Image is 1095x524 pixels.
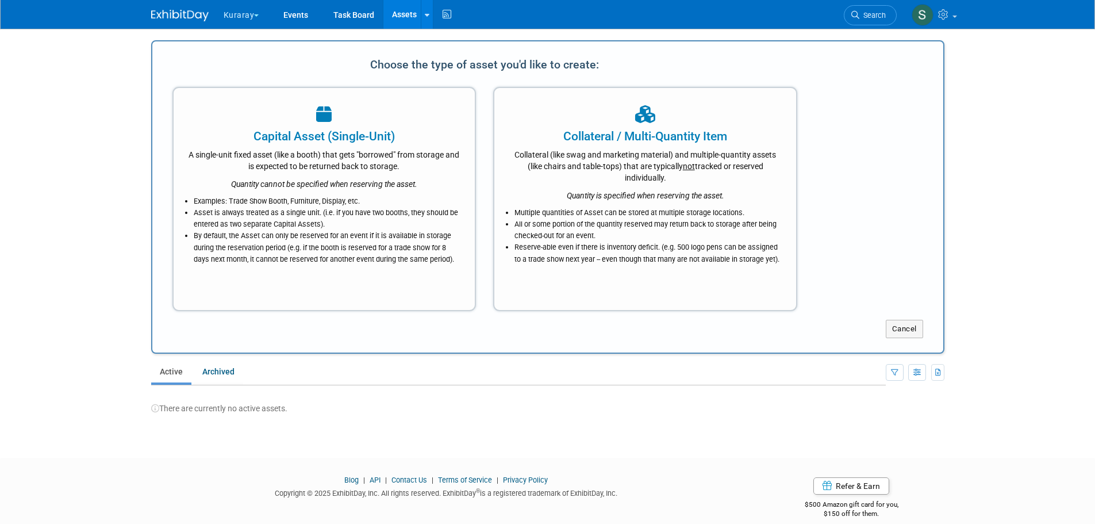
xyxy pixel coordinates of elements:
span: | [360,476,368,484]
li: Asset is always treated as a single unit. (i.e. if you have two booths, they should be entered as... [194,207,461,230]
span: not [683,162,695,171]
span: | [382,476,390,484]
a: Privacy Policy [503,476,548,484]
a: API [370,476,381,484]
div: Choose the type of asset you'd like to create: [172,53,798,75]
li: Multiple quantities of Asset can be stored at multiple storage locations. [514,207,782,219]
a: Search [844,5,897,25]
i: Quantity cannot be specified when reserving the asset. [231,179,417,189]
div: Capital Asset (Single-Unit) [188,128,461,145]
a: Active [151,361,191,383]
div: $500 Amazon gift card for you, [759,492,944,519]
div: $150 off for them. [759,509,944,519]
img: Samantha Meyers [912,4,933,26]
div: Collateral / Multi-Quantity Item [509,128,782,145]
i: Quantity is specified when reserving the asset. [567,191,724,200]
li: All or some portion of the quantity reserved may return back to storage after being checked-out f... [514,219,782,242]
a: Archived [194,361,243,383]
div: There are currently no active assets. [151,391,944,414]
a: Terms of Service [438,476,492,484]
li: Reserve-able even if there is inventory deficit. (e.g. 500 logo pens can be assigned to a trade s... [514,242,782,265]
sup: ® [476,488,480,494]
div: A single-unit fixed asset (like a booth) that gets "borrowed" from storage and is expected to be ... [188,145,461,172]
div: Collateral (like swag and marketing material) and multiple-quantity assets (like chairs and table... [509,145,782,183]
button: Cancel [886,320,923,338]
a: Refer & Earn [813,477,889,495]
a: Blog [344,476,359,484]
li: By default, the Asset can only be reserved for an event if it is available in storage during the ... [194,230,461,265]
span: | [429,476,436,484]
a: Contact Us [391,476,427,484]
li: Examples: Trade Show Booth, Furniture, Display, etc. [194,196,461,207]
img: ExhibitDay [151,10,209,21]
div: Copyright © 2025 ExhibitDay, Inc. All rights reserved. ExhibitDay is a registered trademark of Ex... [151,485,742,499]
span: | [494,476,501,484]
span: Search [859,11,886,20]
